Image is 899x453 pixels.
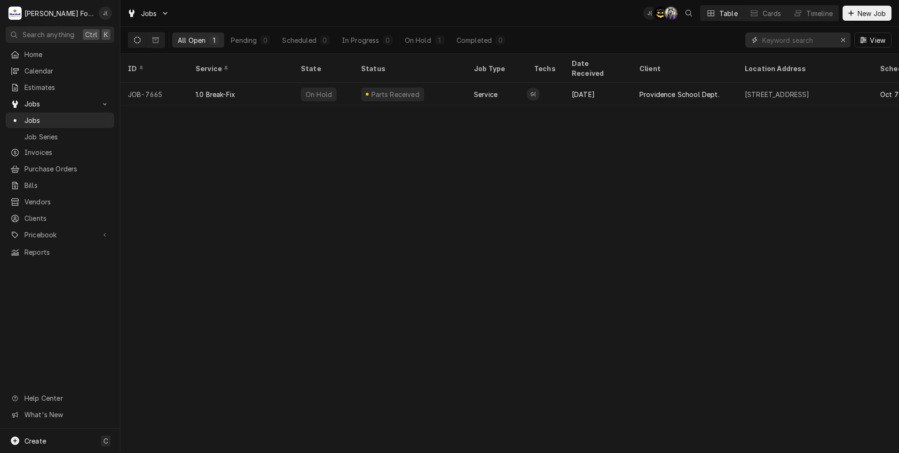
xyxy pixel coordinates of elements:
div: All Open [178,35,205,45]
div: Providence School Dept. [639,89,719,99]
span: Job Series [24,132,110,142]
div: Service [474,89,497,99]
div: Service [196,64,284,73]
button: Search anythingCtrlK [6,26,114,43]
div: 0 [497,35,503,45]
div: C( [664,7,678,20]
div: Location Address [745,64,863,73]
span: Estimates [24,82,110,92]
a: Estimates [6,80,114,95]
span: Calendar [24,66,110,76]
div: 0 [322,35,328,45]
span: What's New [24,410,109,420]
div: Status [361,64,457,73]
a: Go to Help Center [6,390,114,406]
div: Table [719,8,738,18]
a: Bills [6,178,114,193]
span: Create [24,437,46,445]
div: Jeff Debigare (109)'s Avatar [99,7,112,20]
div: M [8,7,22,20]
span: K [104,30,108,40]
div: Scheduled [282,35,316,45]
div: Parts Received [370,89,420,99]
div: 1.0 Break-Fix [196,89,235,99]
div: Timeline [806,8,833,18]
div: Job Type [474,64,519,73]
button: Open search [681,6,696,21]
button: New Job [843,6,891,21]
div: JOB-7665 [120,83,188,105]
div: [STREET_ADDRESS] [745,89,810,99]
a: Go to Pricebook [6,227,114,243]
div: 1 [437,35,442,45]
button: View [854,32,891,48]
div: On Hold [405,35,431,45]
div: Date Received [572,58,623,78]
span: Bills [24,180,110,190]
div: AT [654,7,667,20]
a: Home [6,47,114,62]
div: Pending [231,35,257,45]
div: Client [639,64,728,73]
a: Jobs [6,113,114,128]
div: Techs [534,64,557,73]
span: Reports [24,247,110,257]
a: Reports [6,244,114,260]
span: Search anything [23,30,74,40]
a: Go to Jobs [6,96,114,112]
div: 0 [262,35,268,45]
a: Go to What's New [6,407,114,422]
span: Jobs [141,8,157,18]
span: Home [24,49,110,59]
a: Job Series [6,129,114,145]
span: Clients [24,213,110,223]
div: 1 [211,35,217,45]
span: Pricebook [24,230,95,240]
div: Jeff Debigare (109)'s Avatar [643,7,656,20]
span: Jobs [24,99,95,109]
a: Purchase Orders [6,161,114,177]
span: New Job [856,8,888,18]
span: Help Center [24,393,109,403]
span: Jobs [24,115,110,125]
div: On Hold [305,89,333,99]
span: C [103,436,108,446]
div: J( [99,7,112,20]
div: Chris Murphy (103)'s Avatar [664,7,678,20]
span: View [868,35,887,45]
span: Purchase Orders [24,164,110,174]
div: Completed [457,35,492,45]
div: Gabe Collazo (127)'s Avatar [527,88,540,101]
a: Invoices [6,145,114,160]
div: Marshall Food Equipment Service's Avatar [8,7,22,20]
div: 0 [385,35,391,45]
a: Vendors [6,194,114,210]
button: Erase input [836,32,851,48]
span: Ctrl [85,30,97,40]
a: Calendar [6,63,114,79]
input: Keyword search [762,32,833,48]
span: Invoices [24,147,110,157]
div: [DATE] [564,83,632,105]
div: In Progress [342,35,379,45]
div: Cards [763,8,781,18]
a: Clients [6,210,114,226]
div: Adam Testa's Avatar [654,7,667,20]
a: Go to Jobs [123,6,173,21]
div: State [301,64,346,73]
span: Vendors [24,197,110,207]
div: J( [643,7,656,20]
div: [PERSON_NAME] Food Equipment Service [24,8,94,18]
div: G( [527,88,540,101]
div: ID [128,64,179,73]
